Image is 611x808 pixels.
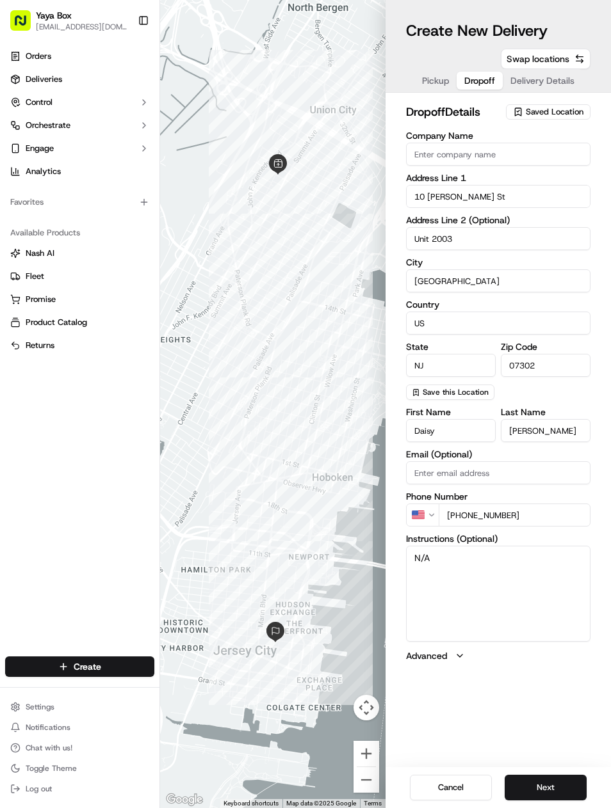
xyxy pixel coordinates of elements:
a: Fleet [10,271,149,282]
span: Deliveries [26,74,62,85]
label: Company Name [406,131,591,140]
div: Start new chat [58,122,210,135]
h2: dropoff Details [406,103,498,121]
span: Engage [26,143,54,154]
button: Orchestrate [5,115,154,136]
button: Returns [5,335,154,356]
button: See all [199,164,233,179]
span: Promise [26,294,56,305]
button: Toggle Theme [5,759,154,777]
span: Delivery Details [510,74,574,87]
input: Enter zip code [501,354,591,377]
button: Advanced [406,649,591,662]
a: Product Catalog [10,317,149,328]
a: Promise [10,294,149,305]
label: Address Line 2 (Optional) [406,216,591,225]
span: Saved Location [526,106,583,118]
button: Map camera controls [354,695,379,720]
button: Notifications [5,718,154,736]
div: We're available if you need us! [58,135,176,145]
span: [DATE] [103,233,129,243]
button: Product Catalog [5,312,154,333]
input: Enter last name [501,419,591,442]
button: Yaya Box[EMAIL_ADDRESS][DOMAIN_NAME] [5,5,133,36]
button: Promise [5,289,154,310]
span: Log out [26,784,52,794]
a: Orders [5,46,154,67]
label: Zip Code [501,342,591,351]
input: Apartment, suite, unit, etc. [406,227,591,250]
button: Yaya Box [36,9,72,22]
button: Settings [5,698,154,716]
button: Cancel [410,775,492,800]
textarea: N/A [406,546,591,642]
button: Saved Location [506,103,591,121]
span: Knowledge Base [26,286,98,299]
span: Orders [26,51,51,62]
button: Zoom out [354,767,379,793]
input: Enter city [406,269,591,292]
label: Phone Number [406,492,591,501]
span: Analytics [26,166,61,177]
input: Enter company name [406,143,591,166]
button: Save this Location [406,384,494,400]
img: 1736555255976-a54dd68f-1ca7-489b-9aae-adbdc363a1c4 [26,234,36,244]
button: Log out [5,780,154,798]
input: Got a question? Start typing here... [33,83,231,96]
span: Fleet [26,271,44,282]
input: Enter address [406,185,591,208]
button: Create [5,656,154,677]
a: Nash AI [10,248,149,259]
span: Returns [26,340,54,351]
span: Create [74,660,101,673]
span: • [106,198,111,209]
button: Control [5,92,154,113]
label: Advanced [406,649,447,662]
a: Deliveries [5,69,154,90]
input: Enter state [406,354,496,377]
span: Swap locations [507,52,569,65]
span: Product Catalog [26,317,87,328]
span: Control [26,97,53,108]
img: Nash [13,13,38,38]
button: Keyboard shortcuts [224,799,279,808]
span: [DATE] [113,198,140,209]
a: Returns [10,340,149,351]
button: Nash AI [5,243,154,264]
input: Enter phone number [439,503,591,527]
label: State [406,342,496,351]
span: Orchestrate [26,120,70,131]
span: Settings [26,702,54,712]
a: 📗Knowledge Base [8,281,103,304]
span: • [96,233,101,243]
a: Terms (opens in new tab) [364,800,382,807]
label: Country [406,300,591,309]
div: Past conversations [13,166,86,177]
img: Joseph V. [13,186,33,207]
img: 1756434665150-4e636765-6d04-44f2-b13a-1d7bbed723a0 [27,122,50,145]
span: [PERSON_NAME] [40,198,104,209]
span: Map data ©2025 Google [286,800,356,807]
label: City [406,258,591,267]
p: Welcome 👋 [13,51,233,72]
button: Zoom in [354,741,379,766]
label: Email (Optional) [406,450,591,459]
span: API Documentation [121,286,206,299]
span: Pylon [127,317,155,327]
label: Address Line 1 [406,173,591,182]
label: Instructions (Optional) [406,534,591,543]
a: Open this area in Google Maps (opens a new window) [163,791,206,808]
span: Pickup [422,74,449,87]
input: Enter email address [406,461,591,484]
div: 📗 [13,287,23,297]
h1: Create New Delivery [406,20,548,41]
span: Toggle Theme [26,763,77,773]
button: [EMAIL_ADDRESS][DOMAIN_NAME] [36,22,127,32]
a: 💻API Documentation [103,281,211,304]
a: Analytics [5,161,154,182]
img: Regen Pajulas [13,221,33,241]
div: 💻 [108,287,118,297]
button: Chat with us! [5,739,154,757]
span: Dropoff [464,74,495,87]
